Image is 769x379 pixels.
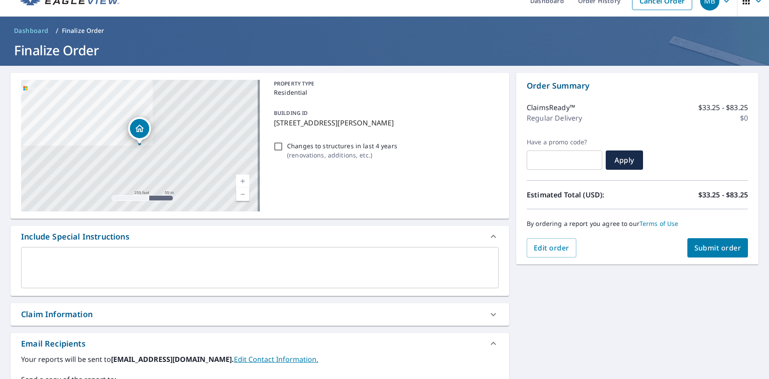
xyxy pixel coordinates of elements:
div: Email Recipients [11,333,509,354]
p: PROPERTY TYPE [274,80,495,88]
a: Current Level 17, Zoom Out [236,188,249,201]
p: Residential [274,88,495,97]
p: $0 [740,113,748,123]
b: [EMAIL_ADDRESS][DOMAIN_NAME]. [111,354,234,364]
p: Changes to structures in last 4 years [287,141,397,150]
div: Include Special Instructions [11,226,509,247]
h1: Finalize Order [11,41,758,59]
p: $33.25 - $83.25 [698,189,748,200]
li: / [56,25,58,36]
a: Terms of Use [640,219,679,228]
span: Apply [613,155,636,165]
label: Your reports will be sent to [21,354,499,365]
p: $33.25 - $83.25 [698,102,748,113]
nav: breadcrumb [11,24,758,38]
button: Edit order [527,238,576,257]
a: EditContactInfo [234,354,318,364]
p: Finalize Order [62,26,104,35]
button: Submit order [687,238,748,257]
p: Order Summary [527,80,748,92]
div: Claim Information [11,303,509,325]
p: By ordering a report you agree to our [527,220,748,228]
p: Regular Delivery [527,113,582,123]
a: Current Level 17, Zoom In [236,175,249,188]
div: Include Special Instructions [21,231,129,243]
span: Dashboard [14,26,49,35]
span: Edit order [534,243,569,253]
p: [STREET_ADDRESS][PERSON_NAME] [274,118,495,128]
div: Claim Information [21,308,93,320]
p: Estimated Total (USD): [527,189,637,200]
p: BUILDING ID [274,109,308,117]
div: Email Recipients [21,338,86,350]
div: Dropped pin, building 1, Residential property, 1110 W Thomas Rd Lansdale, PA 19446 [128,117,151,144]
button: Apply [606,150,643,170]
p: ( renovations, additions, etc. ) [287,150,397,160]
p: ClaimsReady™ [527,102,575,113]
label: Have a promo code? [527,138,602,146]
a: Dashboard [11,24,52,38]
span: Submit order [694,243,741,253]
